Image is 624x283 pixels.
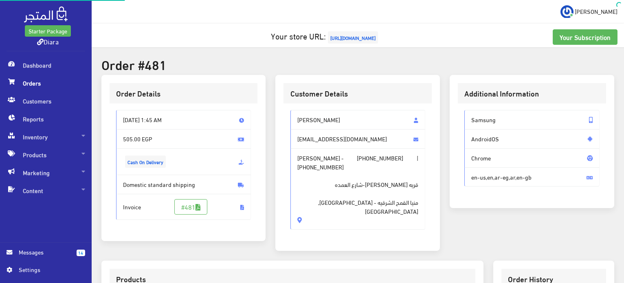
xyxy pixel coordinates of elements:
span: [PERSON_NAME] [575,6,617,16]
span: Content [7,182,85,200]
span: [PERSON_NAME] [290,110,426,129]
span: [DATE] 1:45 AM [116,110,251,129]
span: Dashboard [7,56,85,74]
a: Starter Package [25,25,71,37]
span: 14 [77,250,85,256]
span: [PHONE_NUMBER] [297,162,344,171]
span: en-us,en,ar-eg,ar,en-gb [464,167,600,187]
span: Inventory [7,128,85,146]
span: 505.00 EGP [116,129,251,149]
h2: Order #481 [101,57,614,71]
span: Customers [7,92,85,110]
a: #481 [174,199,207,215]
span: [PERSON_NAME] - | [290,148,426,230]
span: Invoice [116,194,251,220]
span: قريه [PERSON_NAME]-شارع العمده منيا القمح الشرقيه - [GEOGRAPHIC_DATA], [GEOGRAPHIC_DATA] [297,171,419,215]
img: ... [560,5,573,18]
h3: Order Details [116,90,251,97]
a: Your store URL:[URL][DOMAIN_NAME] [271,28,380,43]
span: Samsung [464,110,600,129]
span: Products [7,146,85,164]
span: Marketing [7,164,85,182]
a: ... [PERSON_NAME] [560,5,617,18]
span: Cash On Delivery [125,156,166,168]
span: [URL][DOMAIN_NAME] [328,31,378,44]
span: [EMAIL_ADDRESS][DOMAIN_NAME] [290,129,426,149]
a: Settings [7,265,85,278]
a: Your Subscription [553,29,617,45]
span: Orders [7,74,85,92]
span: Reports [7,110,85,128]
img: . [24,7,68,22]
h3: Products [116,275,469,283]
span: Settings [19,265,78,274]
h3: Additional Information [464,90,600,97]
span: Messages [19,248,70,257]
span: AndroidOS [464,129,600,149]
span: [PHONE_NUMBER] [357,154,403,162]
a: Diara [37,35,59,47]
h3: Customer Details [290,90,426,97]
h3: Order History [508,275,600,283]
span: Chrome [464,148,600,168]
span: Domestic standard shipping [116,175,251,194]
a: 14 Messages [7,248,85,265]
